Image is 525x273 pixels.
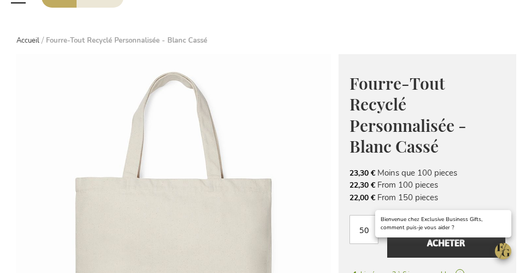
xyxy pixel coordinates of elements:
[349,180,375,190] span: 22,30 €
[349,193,375,203] span: 22,00 €
[349,167,505,179] li: Moins que 100 pieces
[349,191,505,204] li: From 150 pieces
[16,36,39,45] a: Accueil
[349,168,375,178] span: 23,30 €
[349,215,378,244] input: Qté
[349,179,505,191] li: From 100 pieces
[46,36,207,45] strong: Fourre-Tout Recyclé Personnalisée - Blanc Cassé
[349,72,466,158] span: Fourre-Tout Recyclé Personnalisée - Blanc Cassé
